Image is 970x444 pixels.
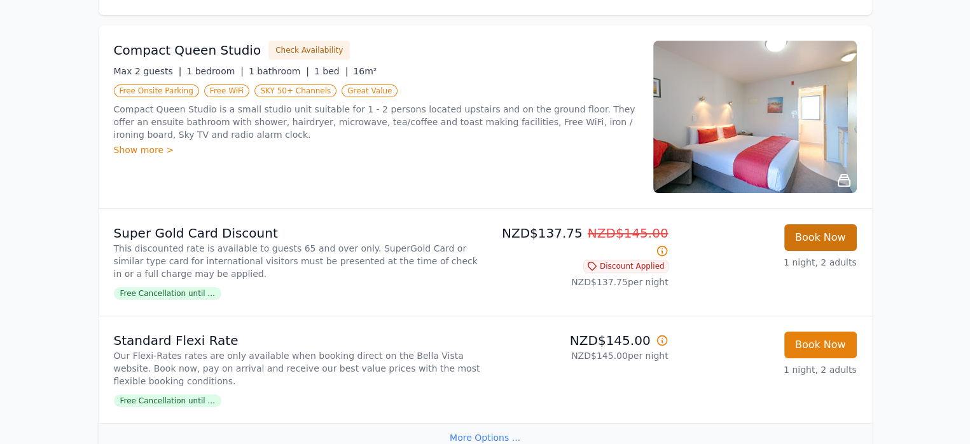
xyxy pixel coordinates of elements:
[204,84,250,97] span: Free WiFi
[114,242,480,280] p: This discounted rate is available to guests 65 and over only. SuperGold Card or similar type card...
[490,276,669,288] p: NZD$137.75 per night
[268,41,350,60] button: Check Availability
[784,332,857,358] button: Book Now
[249,66,309,76] span: 1 bathroom |
[114,287,221,300] span: Free Cancellation until ...
[583,260,669,272] span: Discount Applied
[490,349,669,362] p: NZD$145.00 per night
[490,332,669,349] p: NZD$145.00
[588,225,669,241] span: NZD$145.00
[254,84,336,97] span: SKY 50+ Channels
[114,41,261,59] h3: Compact Queen Studio
[784,224,857,251] button: Book Now
[114,332,480,349] p: Standard Flexi Rate
[114,394,221,407] span: Free Cancellation until ...
[679,363,857,376] p: 1 night, 2 adults
[114,144,638,156] div: Show more >
[114,103,638,141] p: Compact Queen Studio is a small studio unit suitable for 1 - 2 persons located upstairs and on th...
[186,66,244,76] span: 1 bedroom |
[114,224,480,242] p: Super Gold Card Discount
[490,224,669,260] p: NZD$137.75
[353,66,377,76] span: 16m²
[114,349,480,387] p: Our Flexi-Rates rates are only available when booking direct on the Bella Vista website. Book now...
[114,66,182,76] span: Max 2 guests |
[679,256,857,269] p: 1 night, 2 adults
[314,66,348,76] span: 1 bed |
[114,84,199,97] span: Free Onsite Parking
[342,84,398,97] span: Great Value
